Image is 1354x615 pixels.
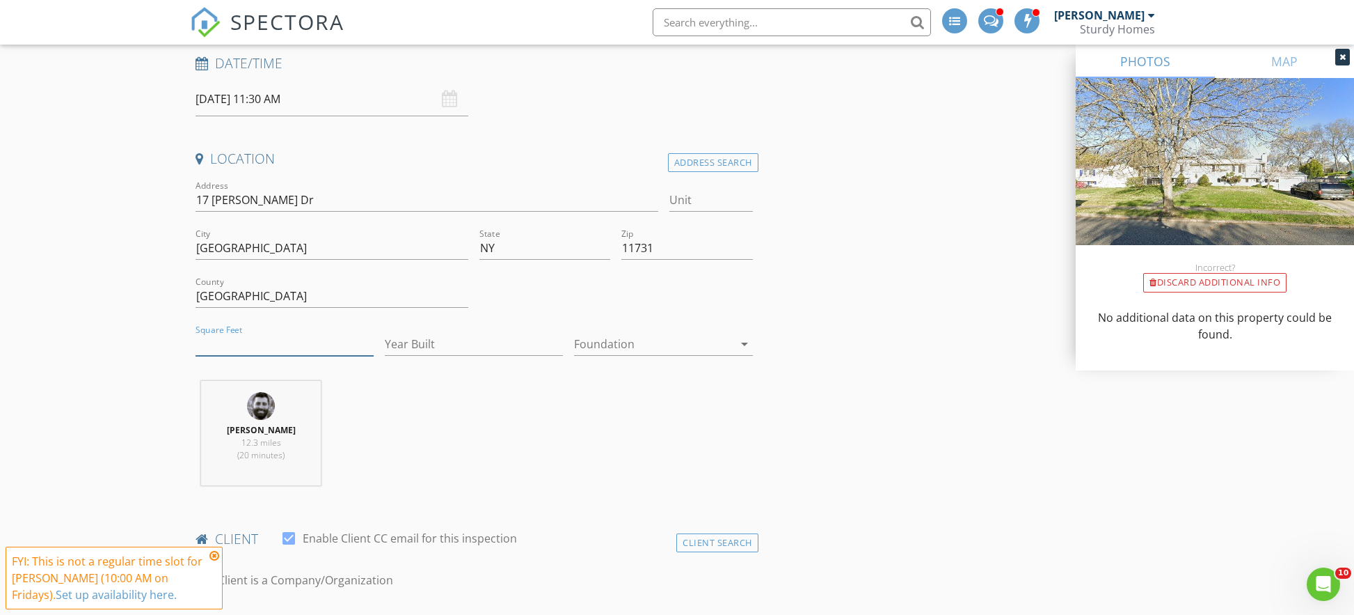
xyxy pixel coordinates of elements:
[1335,568,1351,579] span: 10
[247,392,275,420] img: untitled11.jpg
[1076,262,1354,273] div: Incorrect?
[196,54,753,72] h4: Date/Time
[1143,273,1287,293] div: Discard Additional info
[1080,22,1155,36] div: Sturdy Homes
[303,531,517,545] label: Enable Client CC email for this inspection
[218,573,393,587] label: Client is a Company/Organization
[653,8,931,36] input: Search everything...
[1054,8,1145,22] div: [PERSON_NAME]
[1307,568,1340,601] iframe: Intercom live chat
[1092,309,1337,343] p: No additional data on this property could be found.
[227,424,296,436] strong: [PERSON_NAME]
[12,553,205,603] div: FYI: This is not a regular time slot for [PERSON_NAME] (10:00 AM on Fridays).
[190,19,344,48] a: SPECTORA
[1076,78,1354,279] img: streetview
[1076,45,1215,78] a: PHOTOS
[237,449,285,461] span: (20 minutes)
[230,7,344,36] span: SPECTORA
[676,534,758,552] div: Client Search
[668,153,758,172] div: Address Search
[56,587,177,602] a: Set up availability here.
[196,82,468,116] input: Select date
[736,336,753,352] i: arrow_drop_down
[196,150,753,168] h4: Location
[1215,45,1354,78] a: MAP
[241,437,281,449] span: 12.3 miles
[196,530,753,548] h4: client
[190,7,221,38] img: The Best Home Inspection Software - Spectora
